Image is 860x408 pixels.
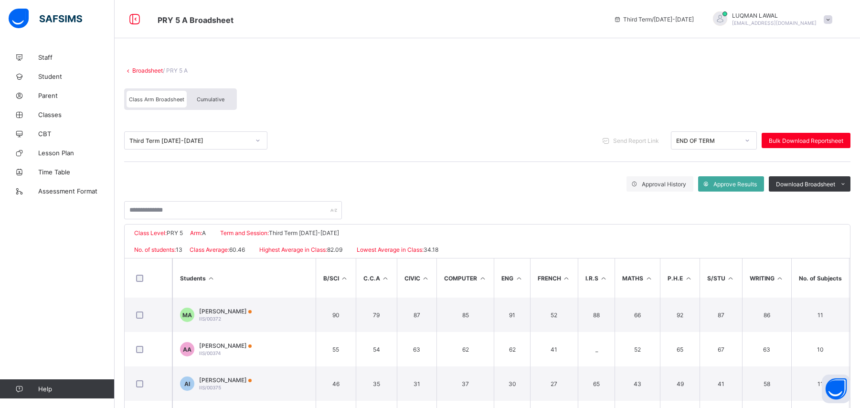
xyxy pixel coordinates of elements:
i: Sort Ascending [207,275,215,282]
i: Sort in Ascending Order [563,275,571,282]
td: 63 [397,332,437,366]
td: 37 [436,366,494,401]
th: CIVIC [397,258,437,298]
td: 54 [356,332,397,366]
i: Sort in Ascending Order [727,275,735,282]
td: 85 [436,298,494,332]
td: 62 [494,332,530,366]
span: 10 [799,346,842,353]
span: 60.46 [229,246,245,253]
span: Download Broadsheet [776,181,835,188]
th: P.H.E [660,258,700,298]
i: Sort in Ascending Order [684,275,692,282]
td: 92 [660,298,700,332]
th: ENG [494,258,530,298]
th: S/STU [700,258,742,298]
td: 90 [316,298,356,332]
span: CBT [38,130,115,138]
i: Sort in Ascending Order [776,275,784,282]
span: Student [38,73,115,80]
span: IIS/00375 [199,385,221,390]
span: / PRY 5 A [163,67,188,74]
span: 34.18 [424,246,438,253]
span: Lesson Plan [38,149,115,157]
div: END OF TERM [676,137,739,144]
span: [EMAIL_ADDRESS][DOMAIN_NAME] [732,20,817,26]
td: 87 [700,298,742,332]
td: 63 [742,332,791,366]
span: No. of students: [134,246,176,253]
span: Lowest Average in Class: [357,246,424,253]
span: 13 [176,246,182,253]
span: [PERSON_NAME] [199,308,252,315]
td: 65 [578,366,615,401]
a: Broadsheet [132,67,163,74]
span: A [202,229,206,236]
span: [PERSON_NAME] [199,376,252,384]
div: Third Term [DATE]-[DATE] [129,137,250,144]
span: 82.09 [327,246,342,253]
td: 46 [316,366,356,401]
span: 11 [799,380,842,387]
i: Sort in Ascending Order [645,275,653,282]
td: 66 [615,298,660,332]
th: No. of Subjects [791,258,849,298]
span: Staff [38,54,115,61]
span: MA [182,311,192,319]
td: 86 [742,298,791,332]
span: Class Arm Broadsheet [158,15,234,25]
th: B/SCI [316,258,356,298]
span: Approve Results [713,181,757,188]
td: 67 [700,332,742,366]
th: WRITING [742,258,791,298]
span: Highest Average in Class: [259,246,327,253]
span: Term and Session: [220,229,269,236]
td: 55 [316,332,356,366]
td: 52 [530,298,578,332]
span: AI [184,380,190,387]
span: Third Term [DATE]-[DATE] [269,229,339,236]
th: FRENCH [530,258,578,298]
i: Sort in Ascending Order [340,275,349,282]
td: 43 [615,366,660,401]
th: COMPUTER [436,258,494,298]
td: 41 [530,332,578,366]
span: [PERSON_NAME] [199,342,252,349]
img: safsims [9,9,82,29]
th: C.C.A [356,258,397,298]
th: I.R.S [578,258,615,298]
td: 52 [615,332,660,366]
span: Help [38,385,114,393]
span: PRY 5 [167,229,183,236]
span: IIS/00374 [199,350,221,356]
th: MATHS [615,258,660,298]
td: 49 [660,366,700,401]
span: Class Level: [134,229,167,236]
span: Classes [38,111,115,118]
td: 62 [436,332,494,366]
td: 88 [578,298,615,332]
td: 30 [494,366,530,401]
i: Sort in Ascending Order [382,275,390,282]
td: 31 [397,366,437,401]
td: 79 [356,298,397,332]
span: Bulk Download Reportsheet [769,137,843,144]
i: Sort in Ascending Order [515,275,523,282]
div: LUQMANLAWAL [703,11,837,27]
span: IIS/00372 [199,316,221,322]
span: Send Report Link [613,137,659,144]
td: 41 [700,366,742,401]
span: Class Arm Broadsheet [129,96,184,103]
span: AA [183,346,191,353]
span: LUQMAN LAWAL [732,12,817,19]
th: Students [172,258,316,298]
span: Arm: [190,229,202,236]
span: Assessment Format [38,187,115,195]
i: Sort in Ascending Order [600,275,608,282]
i: Sort in Ascending Order [422,275,430,282]
span: Cumulative [197,96,224,103]
td: _ [578,332,615,366]
td: 35 [356,366,397,401]
span: Approval History [642,181,686,188]
td: 65 [660,332,700,366]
